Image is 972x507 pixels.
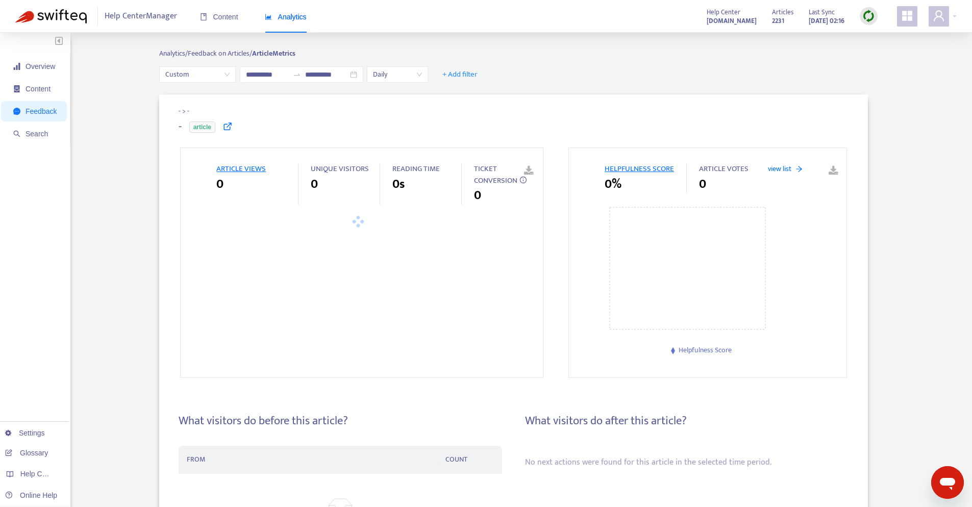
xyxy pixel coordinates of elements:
span: Helpfulness Score [679,344,732,356]
span: Help Center [707,7,740,18]
span: Articles [772,7,793,18]
span: HELPFULNESS SCORE [605,162,674,175]
span: 0 [311,175,318,194]
iframe: Button to launch messaging window [931,466,964,499]
span: - [187,106,189,116]
span: 0s [392,175,405,194]
span: 0 [699,175,706,194]
strong: 2231 [772,15,784,27]
span: 0 [216,175,223,194]
span: user [933,10,945,22]
span: ARTICLE VOTES [699,162,749,175]
span: area-chart [265,13,272,20]
span: message [13,108,20,115]
span: Content [26,85,51,93]
span: 0% [605,175,621,194]
span: Daily [373,67,422,82]
span: Search [26,130,48,138]
span: Analytics [265,13,307,21]
a: Glossary [5,449,48,457]
img: sync.dc5367851b00ba804db3.png [862,10,875,22]
h4: What visitors do after this article? [525,414,687,428]
span: Analytics/ Feedback on Articles/ [159,47,252,59]
span: signal [13,63,20,70]
span: ARTICLE VIEWS [216,162,266,175]
img: Swifteq [15,9,87,23]
span: swap-right [293,70,301,79]
h4: - [179,120,182,134]
h4: What visitors do before this article? [179,414,348,428]
span: article [189,122,215,133]
a: Online Help [5,491,57,499]
span: Content [200,13,238,21]
span: Last Sync [809,7,835,18]
span: Help Centers [20,470,62,478]
span: appstore [901,10,913,22]
span: UNIQUE VISITORS [311,162,369,175]
span: Help Center Manager [105,7,177,26]
span: search [13,130,20,137]
span: book [200,13,207,20]
span: READING TIME [392,162,440,175]
a: [DOMAIN_NAME] [707,15,757,27]
span: - [179,105,182,117]
a: Settings [5,429,45,437]
span: arrow-right [795,165,803,173]
span: + Add filter [442,68,478,81]
span: 0 [474,186,481,205]
span: container [13,85,20,92]
span: Custom [165,67,230,82]
span: to [293,70,301,79]
strong: Article Metrics [252,47,295,59]
span: view list [768,163,791,174]
span: TICKET CONVERSION [474,162,517,187]
strong: [DATE] 02:16 [809,15,844,27]
span: Overview [26,62,55,70]
button: + Add filter [435,66,485,83]
span: Feedback [26,107,57,115]
h5: No next actions were found for this article in the selected time period. [525,457,849,467]
th: FROM [179,446,438,474]
span: > [182,105,187,117]
th: COUNT [437,446,502,474]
